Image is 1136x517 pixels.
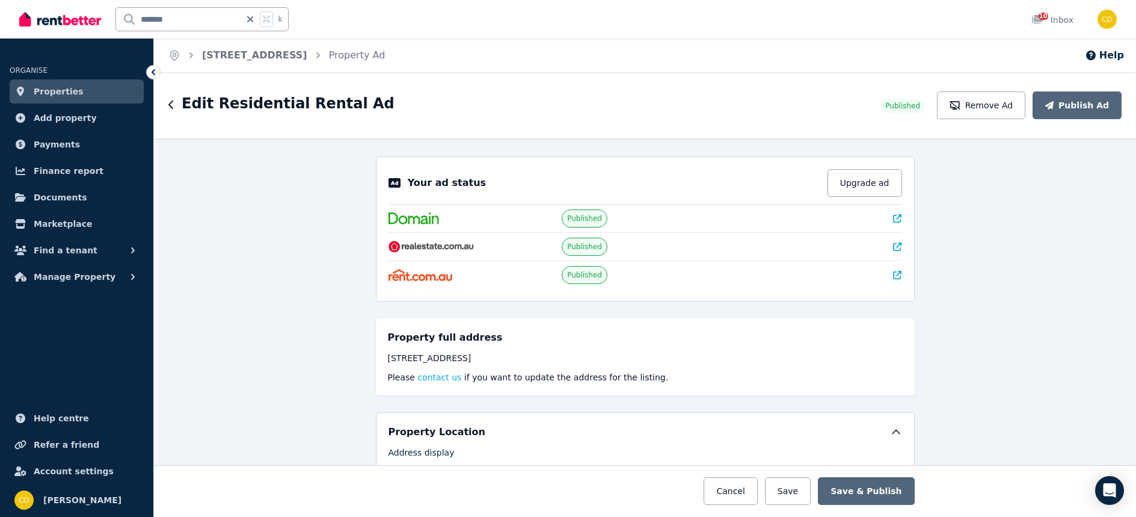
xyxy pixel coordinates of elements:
[10,106,144,130] a: Add property
[10,212,144,236] a: Marketplace
[34,243,97,258] span: Find a tenant
[388,241,474,253] img: RealEstate.com.au
[34,270,115,284] span: Manage Property
[1039,13,1048,20] span: 10
[34,111,97,125] span: Add property
[388,269,453,281] img: Rent.com.au
[10,132,144,156] a: Payments
[34,217,92,231] span: Marketplace
[1033,91,1122,119] button: Publish Ad
[388,425,485,439] h5: Property Location
[1095,476,1124,505] div: Open Intercom Messenger
[1098,10,1117,29] img: Chris Dimitropoulos
[34,411,89,426] span: Help centre
[388,371,903,383] p: Please if you want to update the address for the listing.
[10,66,48,75] span: ORGANISE
[10,238,144,262] button: Find a tenant
[388,212,439,224] img: Domain.com.au
[19,10,101,28] img: RentBetter
[34,190,87,205] span: Documents
[704,477,757,505] button: Cancel
[34,438,99,452] span: Refer a friend
[34,464,114,478] span: Account settings
[10,459,144,483] a: Account settings
[10,79,144,104] a: Properties
[885,101,920,111] span: Published
[10,185,144,209] a: Documents
[388,352,903,364] div: [STREET_ADDRESS]
[202,49,307,61] a: [STREET_ADDRESS]
[1031,14,1073,26] div: Inbox
[10,406,144,430] a: Help centre
[818,477,914,505] button: Save & Publish
[329,49,385,61] a: Property Ad
[408,176,486,190] p: Your ad status
[154,39,399,72] nav: Breadcrumb
[567,242,602,252] span: Published
[10,159,144,183] a: Finance report
[34,84,84,99] span: Properties
[388,330,503,345] h5: Property full address
[567,214,602,223] span: Published
[388,447,455,463] label: Address display
[182,94,395,113] h1: Edit Residential Rental Ad
[567,270,602,280] span: Published
[43,493,121,507] span: [PERSON_NAME]
[827,169,902,197] button: Upgrade ad
[14,491,34,510] img: Chris Dimitropoulos
[417,371,461,383] button: contact us
[10,265,144,289] button: Manage Property
[278,14,282,24] span: k
[1085,48,1124,63] button: Help
[765,477,811,505] button: Save
[10,433,144,457] a: Refer a friend
[34,164,103,178] span: Finance report
[937,91,1025,119] button: Remove Ad
[34,137,80,152] span: Payments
